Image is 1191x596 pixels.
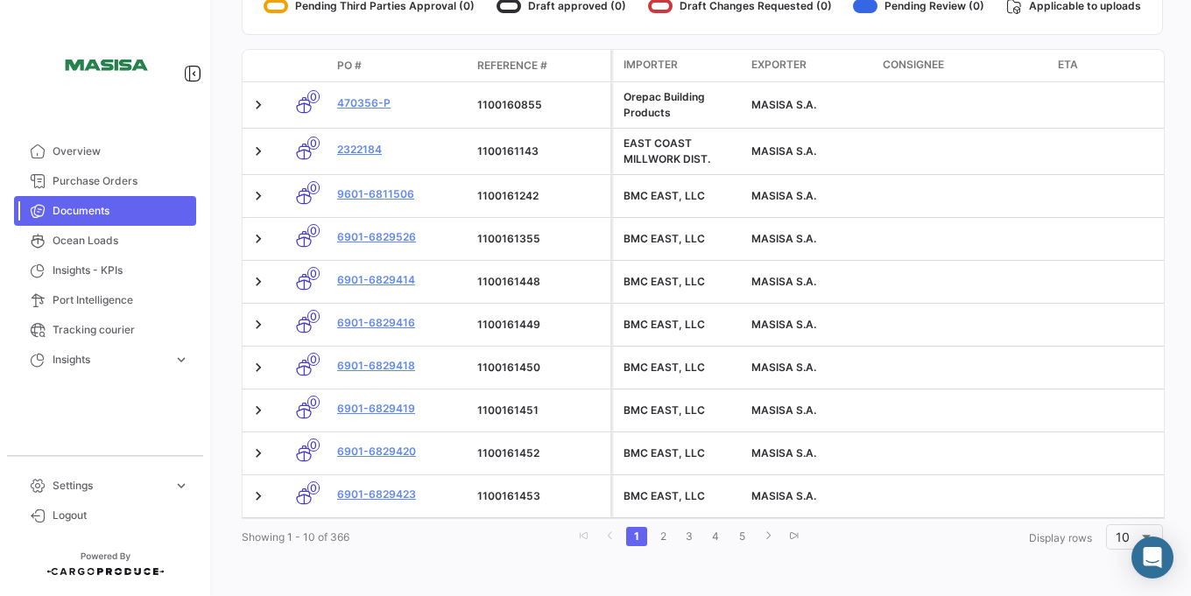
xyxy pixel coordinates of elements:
[53,233,189,249] span: Ocean Loads
[53,144,189,159] span: Overview
[53,478,166,494] span: Settings
[624,188,737,204] div: BMC EAST, LLC
[751,488,869,504] div: MASISA S.A.
[337,95,463,111] a: 470356-P
[624,403,737,418] div: BMC EAST, LLC
[250,143,267,160] a: Expand/Collapse Row
[676,522,702,551] li: page 3
[53,508,189,523] span: Logout
[1051,50,1182,81] datatable-header-cell: ETA
[307,481,320,494] span: 0
[477,488,603,504] div: 1100161453
[61,21,149,109] img: 15387c4c-e724-47f0-87bd-6411474a3e21.png
[477,317,603,333] div: 1100161449
[477,97,603,113] div: 1100160855
[250,445,267,462] a: Expand/Collapse Row
[1058,57,1078,73] span: ETA
[337,272,463,288] a: 6901-6829414
[14,166,196,196] a: Purchase Orders
[53,292,189,308] span: Port Intelligence
[14,137,196,166] a: Overview
[652,527,673,546] a: 2
[53,263,189,278] span: Insights - KPIs
[1131,536,1173,578] div: Abrir Intercom Messenger
[250,96,267,114] a: Expand/Collapse Row
[307,438,320,452] span: 0
[729,522,755,551] li: page 5
[624,231,737,247] div: BMC EAST, LLC
[624,274,737,290] div: BMC EAST, LLC
[242,530,349,543] span: Showing 1 - 10 of 366
[751,317,869,333] div: MASISA S.A.
[626,527,647,546] a: 1
[679,527,700,546] a: 3
[751,97,869,113] div: MASISA S.A.
[337,58,362,74] span: PO #
[470,51,610,81] datatable-header-cell: Reference #
[477,445,603,461] div: 1100161452
[624,360,737,375] div: BMC EAST, LLC
[173,352,189,368] span: expand_more
[337,142,463,158] a: 2322184
[337,315,463,331] a: 6901-6829416
[477,360,603,375] div: 1100161450
[250,273,267,291] a: Expand/Collapse Row
[624,317,737,333] div: BMC EAST, LLC
[307,396,320,409] span: 0
[250,187,267,205] a: Expand/Collapse Row
[624,522,650,551] li: page 1
[624,89,737,121] div: Orepac Building Products
[307,310,320,323] span: 0
[650,522,676,551] li: page 2
[751,403,869,418] div: MASISA S.A.
[758,527,779,546] a: go to next page
[337,401,463,417] a: 6901-6829419
[337,444,463,459] a: 6901-6829420
[702,522,729,551] li: page 4
[613,50,744,81] datatable-header-cell: Importer
[751,360,869,375] div: MASISA S.A.
[307,353,320,366] span: 0
[53,352,166,368] span: Insights
[173,478,189,494] span: expand_more
[1116,529,1130,544] span: 10
[53,203,189,219] span: Documents
[477,403,603,418] div: 1100161451
[53,173,189,189] span: Purchase Orders
[744,50,876,81] datatable-header-cell: Exporter
[250,230,267,248] a: Expand/Collapse Row
[624,488,737,504] div: BMC EAST, LLC
[751,188,869,204] div: MASISA S.A.
[307,267,320,280] span: 0
[337,229,463,245] a: 6901-6829526
[14,285,196,315] a: Port Intelligence
[14,256,196,285] a: Insights - KPIs
[337,186,463,202] a: 9601-6811506
[883,57,944,73] span: Consignee
[14,315,196,345] a: Tracking courier
[751,445,869,461] div: MASISA S.A.
[14,226,196,256] a: Ocean Loads
[250,402,267,419] a: Expand/Collapse Row
[705,527,726,546] a: 4
[876,50,1051,81] datatable-header-cell: Consignee
[250,316,267,333] a: Expand/Collapse Row
[477,58,547,74] span: Reference #
[731,527,752,546] a: 5
[250,487,267,505] a: Expand/Collapse Row
[784,527,805,546] a: go to last page
[307,90,320,103] span: 0
[574,527,595,546] a: go to first page
[14,196,196,226] a: Documents
[624,136,737,167] div: EAST COAST MILLWORK DIST.
[477,188,603,204] div: 1100161242
[751,144,869,159] div: MASISA S.A.
[600,527,621,546] a: go to previous page
[337,487,463,502] a: 6901-6829423
[477,144,603,159] div: 1100161143
[307,137,320,150] span: 0
[1029,531,1092,544] span: Display rows
[477,231,603,247] div: 1100161355
[250,359,267,376] a: Expand/Collapse Row
[624,445,737,461] div: BMC EAST, LLC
